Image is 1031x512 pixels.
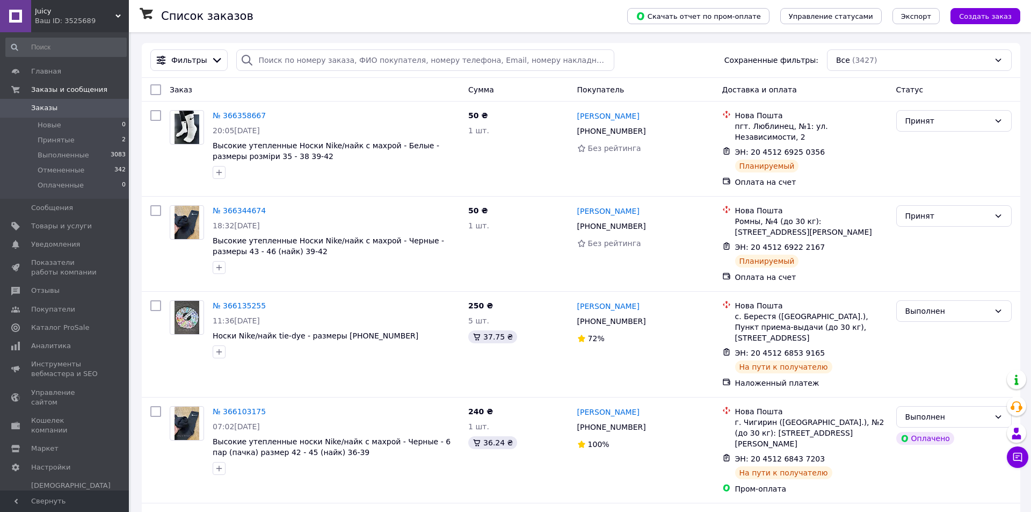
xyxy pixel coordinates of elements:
button: Скачать отчет по пром-оплате [627,8,769,24]
span: Кошелек компании [31,416,99,435]
span: Заказы [31,103,57,113]
span: 18:32[DATE] [213,221,260,230]
div: Пром-оплата [735,484,888,494]
span: 07:02[DATE] [213,422,260,431]
span: 1 шт. [468,221,489,230]
div: 37.75 ₴ [468,330,517,343]
a: [PERSON_NAME] [577,206,640,217]
span: Принятые [38,135,75,145]
a: № 366358667 [213,111,266,120]
span: ЭН: 20 4512 6853 9165 [735,349,825,357]
div: Нова Пошта [735,205,888,216]
span: Показатели работы компании [31,258,99,277]
span: Отзывы [31,286,60,295]
img: Фото товару [175,206,200,239]
span: 1 шт. [468,422,489,431]
a: Высокие утепленные Носки Nike/найк с махрой - Белые - размеры розміри 35 - 38 39-42 [213,141,439,161]
div: Принят [905,210,990,222]
span: Сохраненные фильтры: [724,55,818,66]
span: Каталог ProSale [31,323,89,333]
div: Выполнен [905,305,990,317]
span: Juicy [35,6,115,16]
div: Принят [905,115,990,127]
img: Фото товару [175,407,200,440]
span: Без рейтинга [588,239,641,248]
div: с. Берестя ([GEOGRAPHIC_DATA].), Пункт приема-выдачи (до 30 кг), [STREET_ADDRESS] [735,311,888,343]
div: 36.24 ₴ [468,436,517,449]
button: Экспорт [892,8,940,24]
span: 100% [588,440,609,449]
span: 20:05[DATE] [213,126,260,135]
span: [DEMOGRAPHIC_DATA] и счета [31,481,111,510]
a: [PERSON_NAME] [577,111,640,121]
span: Управление сайтом [31,388,99,407]
div: [PHONE_NUMBER] [575,314,648,329]
span: ЭН: 20 4512 6843 7203 [735,455,825,463]
img: Фото товару [175,111,199,144]
div: Оплата на счет [735,177,888,188]
span: (3427) [852,56,877,64]
div: пгт. Люблинец, №1: ул. Независимости, 2 [735,121,888,142]
span: Аналитика [31,341,71,351]
span: Все [836,55,850,66]
span: Уведомления [31,240,80,249]
div: Выполнен [905,411,990,423]
div: Нова Пошта [735,300,888,311]
div: [PHONE_NUMBER] [575,219,648,234]
span: Покупатели [31,305,75,314]
span: Покупатель [577,85,625,94]
span: 240 ₴ [468,407,493,416]
button: Чат с покупателем [1007,446,1028,468]
span: Фильтры [171,55,207,66]
div: г. Чигирин ([GEOGRAPHIC_DATA].), №2 (до 30 кг): [STREET_ADDRESS][PERSON_NAME] [735,417,888,449]
span: Выполненные [38,150,89,160]
div: [PHONE_NUMBER] [575,124,648,139]
div: Планируемый [735,160,799,172]
span: 72% [588,334,605,343]
img: Фото товару [175,301,200,334]
span: Без рейтинга [588,144,641,153]
div: Наложенный платеж [735,378,888,388]
span: 50 ₴ [468,111,488,120]
span: ЭН: 20 4512 6922 2167 [735,243,825,251]
div: Ваш ID: 3525689 [35,16,129,26]
span: Статус [896,85,924,94]
div: На пути к получателю [735,466,832,479]
a: Фото товару [170,110,204,145]
span: 50 ₴ [468,206,488,215]
span: 0 [122,181,126,190]
a: Носки Nike/найк tie-dye - размеры [PHONE_NUMBER] [213,331,418,340]
a: № 366135255 [213,301,266,310]
span: 3083 [111,150,126,160]
span: Инструменты вебмастера и SEO [31,359,99,379]
span: 11:36[DATE] [213,316,260,325]
span: ЭН: 20 4512 6925 0356 [735,148,825,156]
div: Ромны, №4 (до 30 кг): [STREET_ADDRESS][PERSON_NAME] [735,216,888,237]
span: 1 шт. [468,126,489,135]
div: Нова Пошта [735,406,888,417]
a: Фото товару [170,406,204,441]
button: Управление статусами [780,8,882,24]
button: Создать заказ [950,8,1020,24]
span: Маркет [31,444,59,453]
span: Отмененные [38,165,84,175]
span: Сумма [468,85,494,94]
span: Главная [31,67,61,76]
div: Оплата на счет [735,272,888,283]
span: 250 ₴ [468,301,493,310]
a: [PERSON_NAME] [577,301,640,312]
div: Оплачено [896,432,954,445]
span: Товары и услуги [31,221,92,231]
a: Создать заказ [940,11,1020,20]
span: 2 [122,135,126,145]
a: Высокие утепленные Носки Nike/найк с махрой - Черные - размеры 43 - 46 (найк) 39-42 [213,236,444,256]
input: Поиск [5,38,127,57]
span: Управление статусами [789,12,873,20]
div: [PHONE_NUMBER] [575,420,648,435]
span: Сообщения [31,203,73,213]
span: Создать заказ [959,12,1012,20]
span: Заказ [170,85,192,94]
a: Фото товару [170,205,204,240]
